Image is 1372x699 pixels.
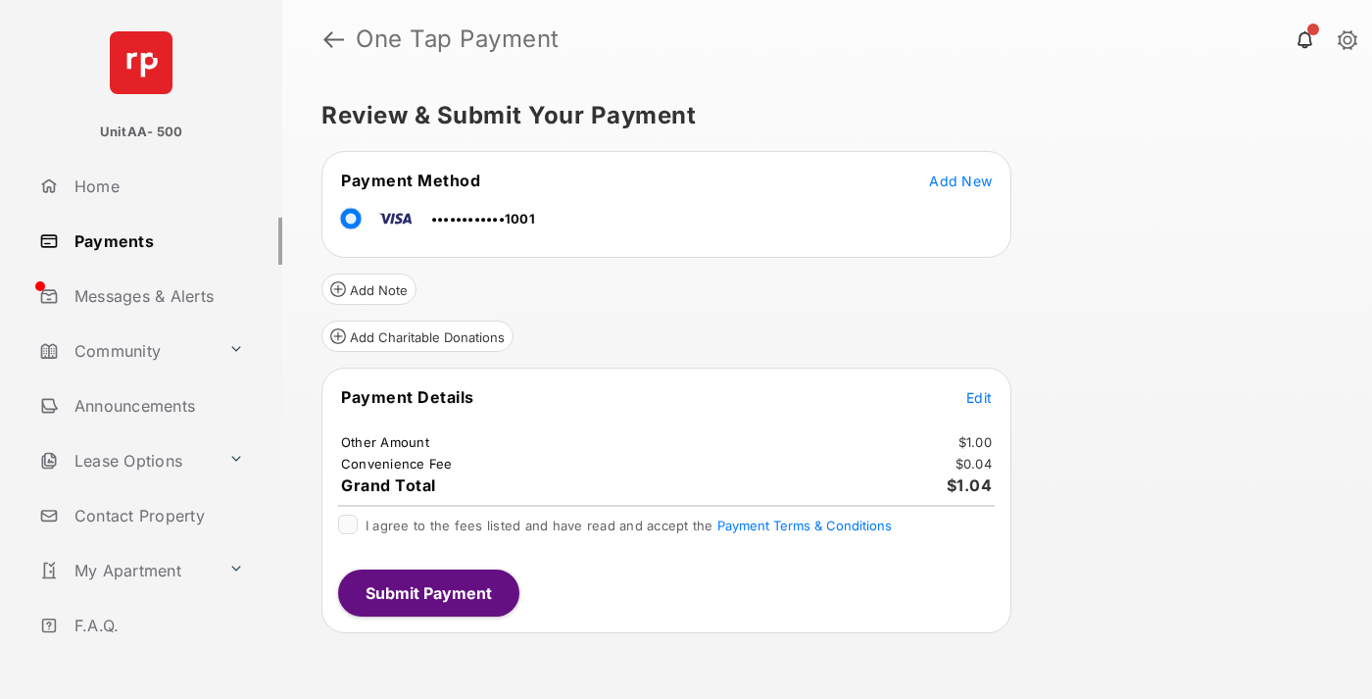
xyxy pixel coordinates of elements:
[338,570,519,617] button: Submit Payment
[966,389,992,406] span: Edit
[31,327,220,374] a: Community
[955,455,993,473] td: $0.04
[321,104,1317,127] h5: Review & Submit Your Payment
[929,171,992,190] button: Add New
[957,433,993,451] td: $1.00
[929,173,992,189] span: Add New
[100,123,183,142] p: UnitAA- 500
[341,171,480,190] span: Payment Method
[966,387,992,407] button: Edit
[431,211,535,226] span: ••••••••••••1001
[31,382,282,429] a: Announcements
[321,321,514,352] button: Add Charitable Donations
[717,518,892,533] button: I agree to the fees listed and have read and accept the
[340,455,454,473] td: Convenience Fee
[31,163,282,210] a: Home
[110,31,172,94] img: svg+xml;base64,PHN2ZyB4bWxucz0iaHR0cDovL3d3dy53My5vcmcvMjAwMC9zdmciIHdpZHRoPSI2NCIgaGVpZ2h0PSI2NC...
[31,547,220,594] a: My Apartment
[947,475,993,495] span: $1.04
[31,437,220,484] a: Lease Options
[31,218,282,265] a: Payments
[31,273,282,320] a: Messages & Alerts
[31,602,282,649] a: F.A.Q.
[321,274,416,305] button: Add Note
[340,433,430,451] td: Other Amount
[341,387,474,407] span: Payment Details
[31,492,282,539] a: Contact Property
[366,518,892,533] span: I agree to the fees listed and have read and accept the
[356,27,560,51] strong: One Tap Payment
[341,475,436,495] span: Grand Total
